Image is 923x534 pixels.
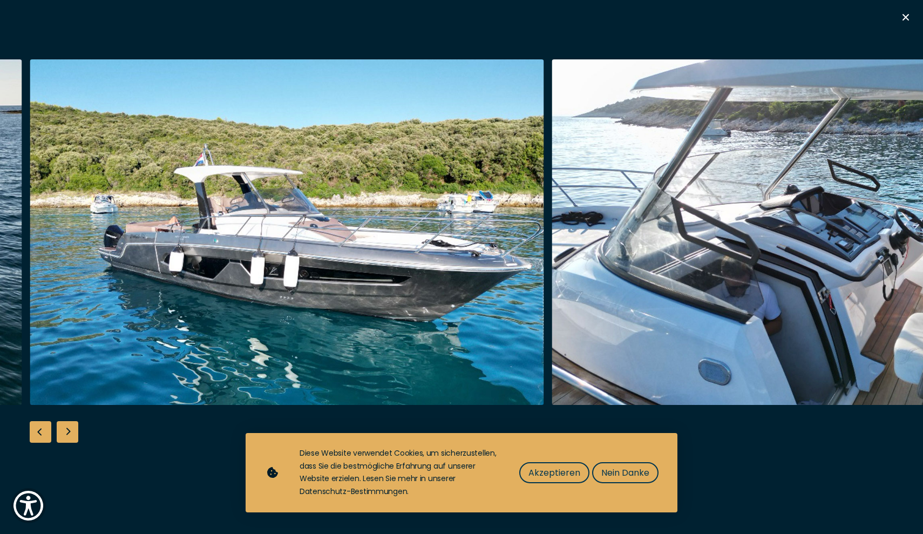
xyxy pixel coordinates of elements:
a: Datenschutz-Bestimmungen [300,486,407,497]
span: Nein Danke [601,466,649,479]
img: Merk&Merk [30,59,544,405]
div: Diese Website verwendet Cookies, um sicherzustellen, dass Sie die bestmögliche Erfahrung auf unse... [300,447,498,498]
button: Akzeptieren [519,462,589,483]
span: Akzeptieren [528,466,580,479]
button: Nein Danke [592,462,659,483]
button: Show Accessibility Preferences [11,488,46,523]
